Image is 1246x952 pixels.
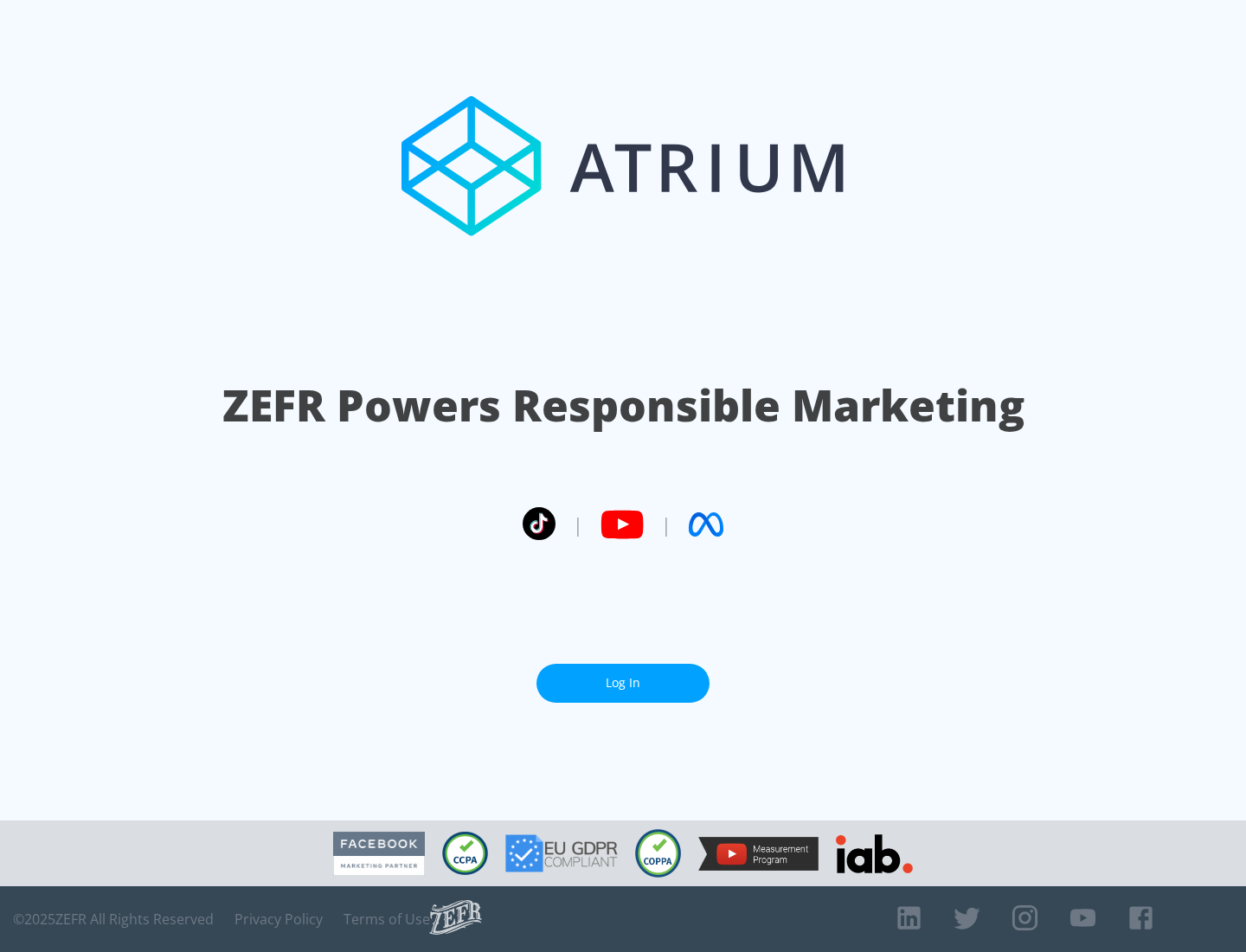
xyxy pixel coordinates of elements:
a: Terms of Use [344,910,430,928]
span: | [661,511,671,537]
img: CCPA Compliant [442,832,488,875]
span: © 2025 ZEFR All Rights Reserved [13,910,214,928]
img: Facebook Marketing Partner [333,832,425,876]
a: Privacy Policy [234,910,323,928]
span: | [573,511,583,537]
h1: ZEFR Powers Responsible Marketing [222,376,1024,435]
img: YouTube Measurement Program [698,837,819,871]
img: GDPR Compliant [505,834,618,872]
img: COPPA Compliant [635,829,681,878]
a: Log In [536,664,710,703]
img: IAB [836,834,913,873]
